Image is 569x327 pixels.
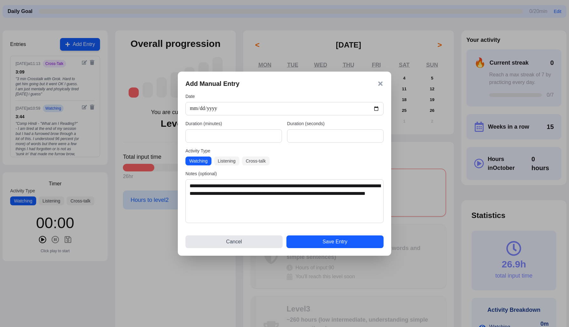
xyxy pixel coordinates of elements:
[185,93,384,99] label: Date
[286,235,384,248] button: Save Entry
[242,157,270,165] button: Cross-talk
[214,157,239,165] button: Listening
[185,235,283,248] button: Cancel
[185,79,239,88] h3: Add Manual Entry
[185,148,384,154] label: Activity Type
[185,157,211,165] button: Watching
[185,120,282,127] label: Duration (minutes)
[185,170,384,177] label: Notes (optional)
[287,120,384,127] label: Duration (seconds)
